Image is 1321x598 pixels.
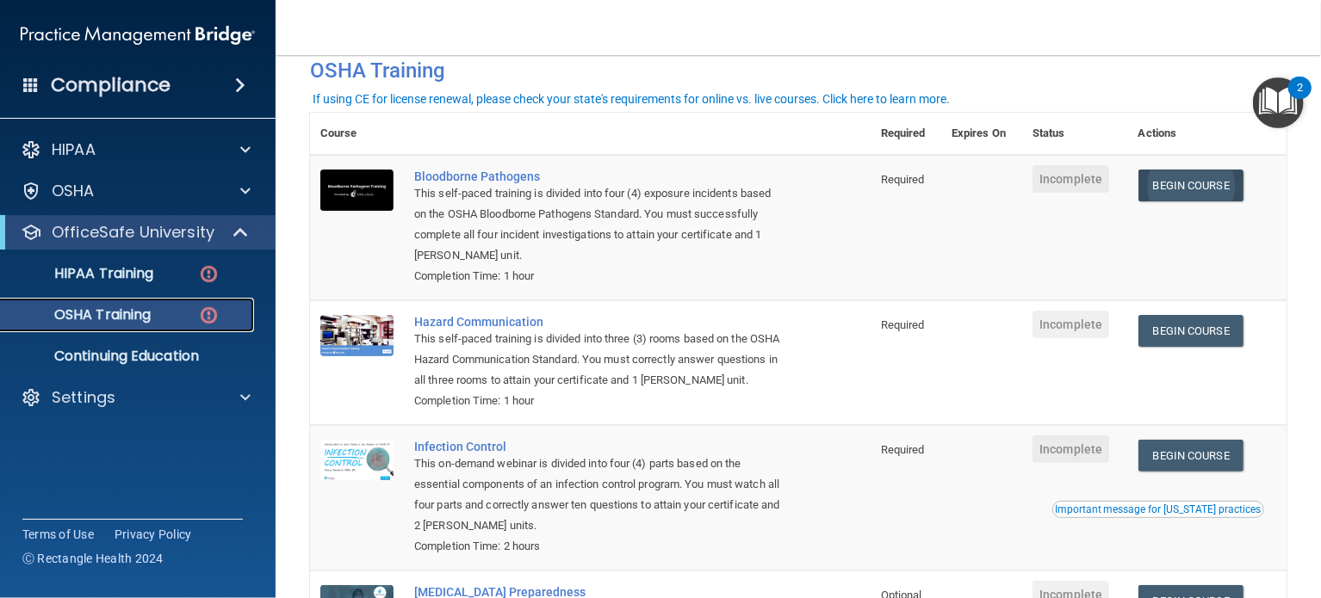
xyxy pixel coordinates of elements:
span: Ⓒ Rectangle Health 2024 [22,550,164,567]
img: PMB logo [21,18,255,52]
a: Begin Course [1138,440,1243,472]
p: Continuing Education [11,348,246,365]
p: Settings [52,387,115,408]
p: OfficeSafe University [52,222,214,243]
div: If using CE for license renewal, please check your state's requirements for online vs. live cours... [313,93,950,105]
span: Required [881,443,925,456]
div: Completion Time: 1 hour [414,266,785,287]
span: Required [881,173,925,186]
div: Important message for [US_STATE] practices [1055,504,1262,515]
h4: OSHA Training [310,59,1287,83]
a: OfficeSafe University [21,222,250,243]
span: Required [881,318,925,331]
a: Begin Course [1138,315,1243,347]
div: This on-demand webinar is divided into four (4) parts based on the essential components of an inf... [414,453,785,536]
a: OSHA [21,181,251,201]
th: Required [871,113,941,155]
a: Hazard Communication [414,315,785,329]
th: Course [310,113,404,155]
img: danger-circle.6113f641.png [198,263,220,285]
span: Incomplete [1033,311,1109,338]
p: OSHA [52,181,95,201]
span: Incomplete [1033,435,1109,463]
h4: Compliance [51,73,171,97]
div: 2 [1297,88,1303,110]
th: Expires On [941,113,1022,155]
button: Read this if you are a dental practitioner in the state of CA [1052,501,1264,518]
p: OSHA Training [11,306,151,324]
a: Settings [21,387,251,408]
a: Begin Course [1138,170,1243,201]
button: Open Resource Center, 2 new notifications [1253,77,1304,128]
span: Incomplete [1033,165,1109,193]
th: Actions [1128,113,1287,155]
img: danger-circle.6113f641.png [198,305,220,326]
div: This self-paced training is divided into four (4) exposure incidents based on the OSHA Bloodborne... [414,183,785,266]
a: Terms of Use [22,526,94,543]
a: Bloodborne Pathogens [414,170,785,183]
a: Infection Control [414,440,785,453]
a: HIPAA [21,139,251,160]
a: Privacy Policy [115,526,192,543]
p: HIPAA [52,139,96,160]
div: Completion Time: 2 hours [414,536,785,557]
div: This self-paced training is divided into three (3) rooms based on the OSHA Hazard Communication S... [414,329,785,391]
th: Status [1022,113,1127,155]
div: Completion Time: 1 hour [414,391,785,411]
p: HIPAA Training [11,265,153,282]
button: If using CE for license renewal, please check your state's requirements for online vs. live cours... [310,90,952,108]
